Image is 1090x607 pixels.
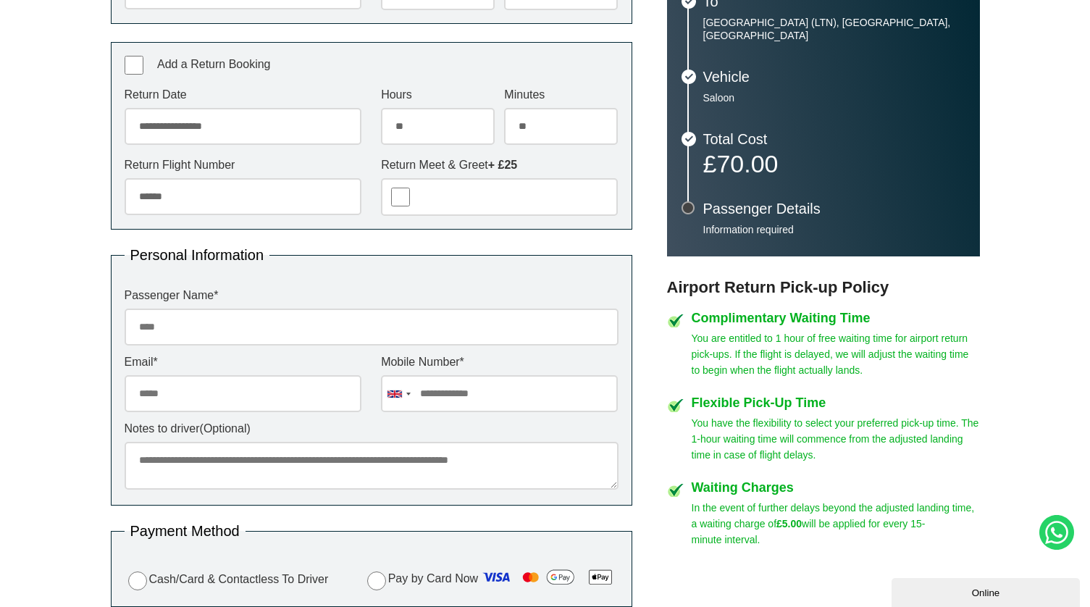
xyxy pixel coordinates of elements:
label: Return Meet & Greet [381,159,618,171]
span: Add a Return Booking [157,58,271,70]
label: Pay by Card Now [364,566,619,593]
p: [GEOGRAPHIC_DATA] (LTN), [GEOGRAPHIC_DATA], [GEOGRAPHIC_DATA] [703,16,965,42]
input: Pay by Card Now [367,572,386,590]
p: You are entitled to 1 hour of free waiting time for airport return pick-ups. If the flight is del... [692,330,980,378]
p: £ [703,154,965,174]
input: Add a Return Booking [125,56,143,75]
label: Minutes [504,89,618,101]
div: United Kingdom: +44 [382,376,415,411]
label: Passenger Name [125,290,619,301]
legend: Payment Method [125,524,246,538]
legend: Personal Information [125,248,270,262]
p: In the event of further delays beyond the adjusted landing time, a waiting charge of will be appl... [692,500,980,548]
h3: Passenger Details [703,201,965,216]
label: Return Date [125,89,361,101]
strong: £5.00 [776,518,802,529]
label: Notes to driver [125,423,619,435]
p: You have the flexibility to select your preferred pick-up time. The 1-hour waiting time will comm... [692,415,980,463]
span: 70.00 [716,150,778,177]
strong: + £25 [488,159,517,171]
h3: Vehicle [703,70,965,84]
span: (Optional) [200,422,251,435]
h4: Complimentary Waiting Time [692,311,980,325]
p: Information required [703,223,965,236]
label: Return Flight Number [125,159,361,171]
input: Cash/Card & Contactless To Driver [128,572,147,590]
h3: Airport Return Pick-up Policy [667,278,980,297]
p: Saloon [703,91,965,104]
h4: Flexible Pick-Up Time [692,396,980,409]
h4: Waiting Charges [692,481,980,494]
iframe: chat widget [892,575,1083,607]
label: Hours [381,89,495,101]
label: Cash/Card & Contactless To Driver [125,569,329,590]
h3: Total Cost [703,132,965,146]
label: Email [125,356,361,368]
label: Mobile Number [381,356,618,368]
